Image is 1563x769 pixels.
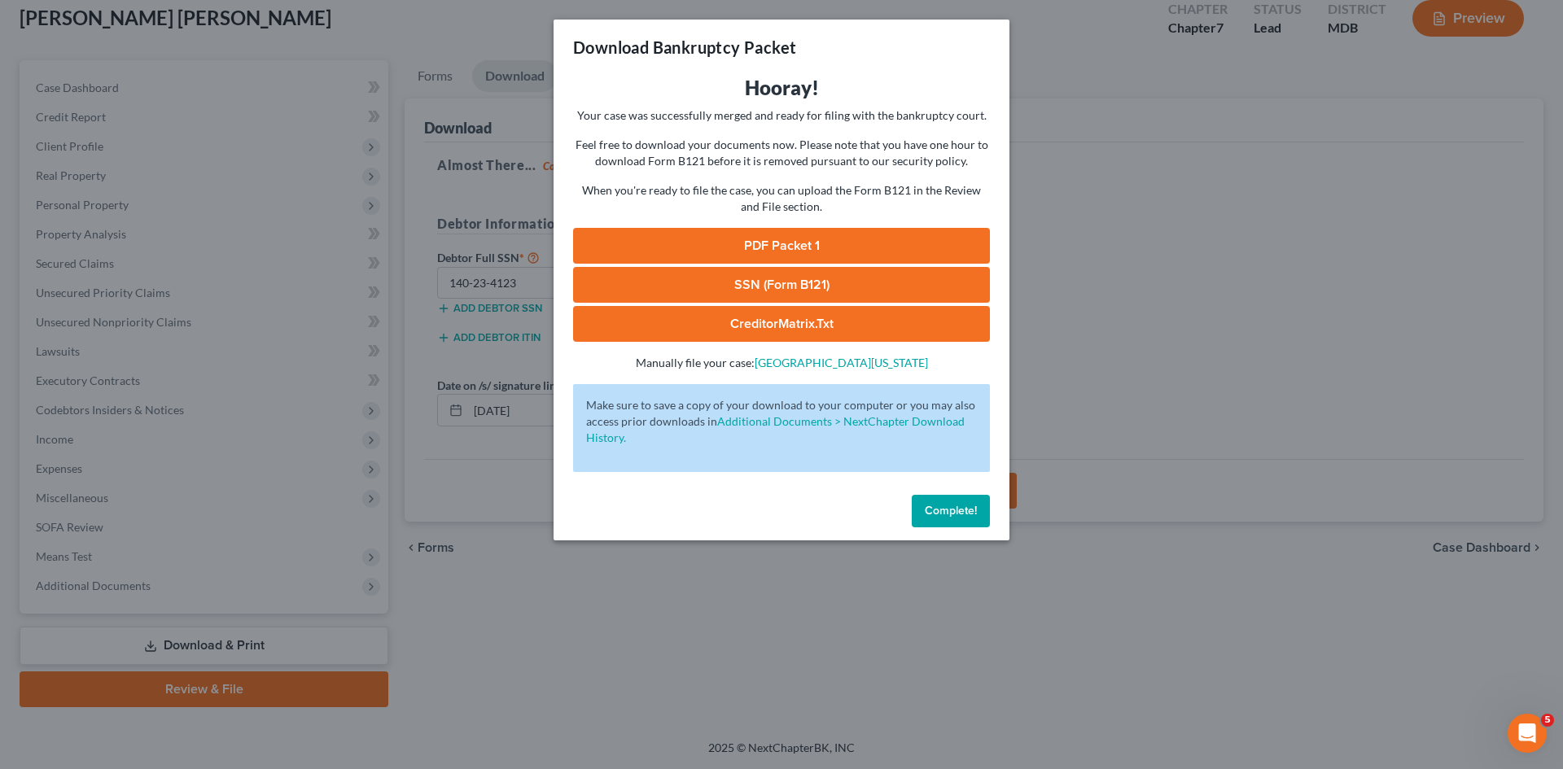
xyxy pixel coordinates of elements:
a: [GEOGRAPHIC_DATA][US_STATE] [755,356,928,369]
p: Make sure to save a copy of your download to your computer or you may also access prior downloads in [586,397,977,446]
button: Complete! [912,495,990,527]
p: When you're ready to file the case, you can upload the Form B121 in the Review and File section. [573,182,990,215]
a: CreditorMatrix.txt [573,306,990,342]
a: PDF Packet 1 [573,228,990,264]
span: Complete! [925,504,977,518]
a: Additional Documents > NextChapter Download History. [586,414,965,444]
span: 5 [1541,714,1554,727]
p: Your case was successfully merged and ready for filing with the bankruptcy court. [573,107,990,124]
iframe: Intercom live chat [1508,714,1547,753]
p: Manually file your case: [573,355,990,371]
h3: Download Bankruptcy Packet [573,36,796,59]
a: SSN (Form B121) [573,267,990,303]
p: Feel free to download your documents now. Please note that you have one hour to download Form B12... [573,137,990,169]
h3: Hooray! [573,75,990,101]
